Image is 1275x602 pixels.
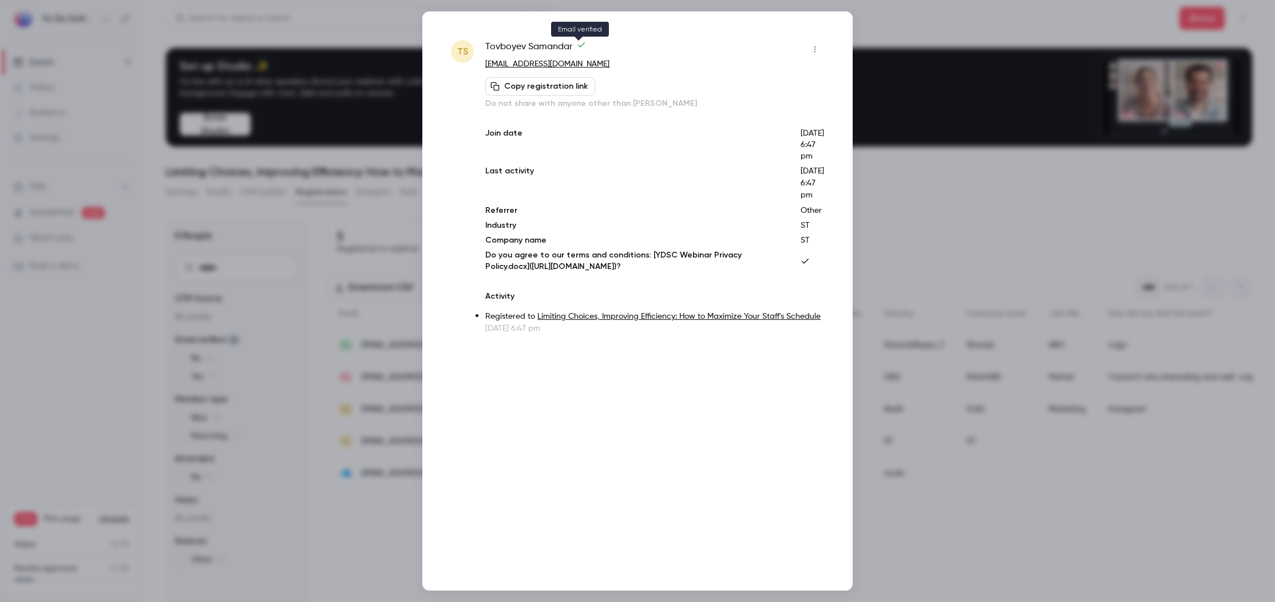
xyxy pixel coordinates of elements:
p: [DATE] 6:47 pm [801,128,824,162]
button: Copy registration link [485,77,595,96]
p: Registered to [485,311,824,323]
p: Company name [485,235,782,246]
p: Join date [485,128,782,162]
a: Limiting Choices, Improving Efficiency: How to Maximize Your Staff's Schedule [537,312,821,320]
span: Tovboyev Samandar [485,40,586,58]
p: [DATE] 6:47 pm [485,323,824,334]
p: Referrer [485,205,782,216]
p: Do not share with anyone other than [PERSON_NAME] [485,98,824,109]
p: Activity [485,291,824,302]
span: [DATE] 6:47 pm [801,167,824,199]
span: TS [457,45,468,58]
p: ST [801,235,824,246]
p: Last activity [485,165,782,201]
p: ST [801,220,824,231]
a: [EMAIL_ADDRESS][DOMAIN_NAME] [485,60,609,68]
p: Do you agree to our terms and conditions: [YDSC Webinar Privacy Policy.docx]([URL][DOMAIN_NAME])? [485,249,782,272]
p: Other [801,205,824,216]
p: Industry [485,220,782,231]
